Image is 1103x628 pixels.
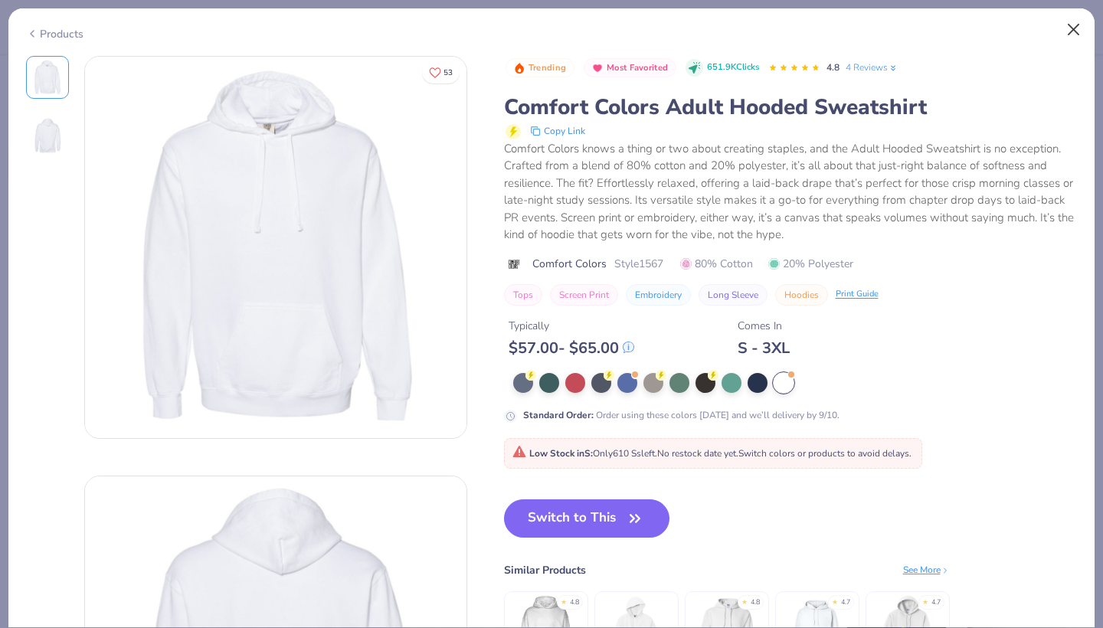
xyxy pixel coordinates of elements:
a: 4 Reviews [846,61,898,74]
button: Badge Button [584,58,676,78]
button: Switch to This [504,499,670,538]
span: Style 1567 [614,256,663,272]
div: $ 57.00 - $ 65.00 [509,339,634,358]
button: Screen Print [550,284,618,306]
div: ★ [561,597,567,603]
div: ★ [832,597,838,603]
img: brand logo [504,258,525,270]
div: Products [26,26,83,42]
span: Comfort Colors [532,256,607,272]
button: Like [422,61,460,83]
div: Comes In [738,318,790,334]
img: Back [29,117,66,154]
span: 651.9K Clicks [707,61,759,74]
div: ★ [922,597,928,603]
div: Comfort Colors Adult Hooded Sweatshirt [504,93,1078,122]
span: 53 [443,69,453,77]
img: Trending sort [513,62,525,74]
img: Front [85,57,466,438]
img: Most Favorited sort [591,62,604,74]
img: Front [29,59,66,96]
div: 4.8 [751,597,760,608]
div: Comfort Colors knows a thing or two about creating staples, and the Adult Hooded Sweatshirt is no... [504,140,1078,244]
button: copy to clipboard [525,122,590,140]
div: Similar Products [504,562,586,578]
div: See More [903,563,950,577]
strong: Standard Order : [523,409,594,421]
div: 4.7 [931,597,941,608]
div: ★ [741,597,748,603]
div: 4.8 Stars [768,56,820,80]
div: 4.8 [570,597,579,608]
span: No restock date yet. [657,447,738,460]
div: S - 3XL [738,339,790,358]
button: Tops [504,284,542,306]
button: Long Sleeve [699,284,768,306]
span: 4.8 [826,61,840,74]
div: Print Guide [836,288,879,301]
button: Hoodies [775,284,828,306]
span: Only 610 Ss left. Switch colors or products to avoid delays. [512,447,912,460]
strong: Low Stock in S : [529,447,593,460]
div: 4.7 [841,597,850,608]
button: Close [1059,15,1088,44]
span: 20% Polyester [768,256,853,272]
div: Typically [509,318,634,334]
span: Trending [529,64,566,72]
span: Most Favorited [607,64,668,72]
div: Order using these colors [DATE] and we’ll delivery by 9/10. [523,408,840,422]
button: Embroidery [626,284,691,306]
button: Badge Button [506,58,574,78]
span: 80% Cotton [680,256,753,272]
